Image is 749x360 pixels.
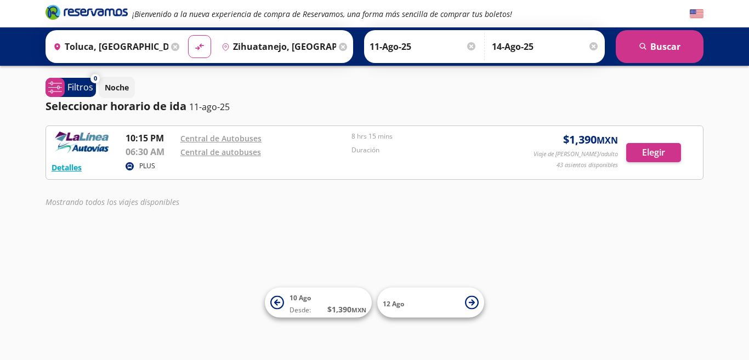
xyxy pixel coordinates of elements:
[290,305,311,315] span: Desde:
[557,161,618,170] p: 43 asientos disponibles
[370,33,477,60] input: Elegir Fecha
[94,74,97,83] span: 0
[690,7,703,21] button: English
[563,132,618,148] span: $ 1,390
[383,299,404,308] span: 12 Ago
[46,78,96,97] button: 0Filtros
[377,288,484,318] button: 12 Ago
[46,4,128,20] i: Brand Logo
[351,132,517,141] p: 8 hrs 15 mins
[351,145,517,155] p: Duración
[52,162,82,173] button: Detalles
[126,132,175,145] p: 10:15 PM
[265,288,372,318] button: 10 AgoDesde:$1,390MXN
[126,145,175,158] p: 06:30 AM
[290,293,311,302] span: 10 Ago
[189,100,230,113] p: 11-ago-25
[46,98,186,115] p: Seleccionar horario de ida
[626,143,681,162] button: Elegir
[52,132,112,153] img: RESERVAMOS
[327,304,366,315] span: $ 1,390
[492,33,599,60] input: Opcional
[217,33,337,60] input: Buscar Destino
[180,133,262,144] a: Central de Autobuses
[534,150,618,159] p: Viaje de [PERSON_NAME]/adulto
[46,197,179,207] em: Mostrando todos los viajes disponibles
[180,147,261,157] a: Central de autobuses
[49,33,168,60] input: Buscar Origen
[46,4,128,24] a: Brand Logo
[132,9,512,19] em: ¡Bienvenido a la nueva experiencia de compra de Reservamos, una forma más sencilla de comprar tus...
[105,82,129,93] p: Noche
[139,161,155,171] p: PLUS
[597,134,618,146] small: MXN
[99,77,135,98] button: Noche
[67,81,93,94] p: Filtros
[351,306,366,314] small: MXN
[616,30,703,63] button: Buscar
